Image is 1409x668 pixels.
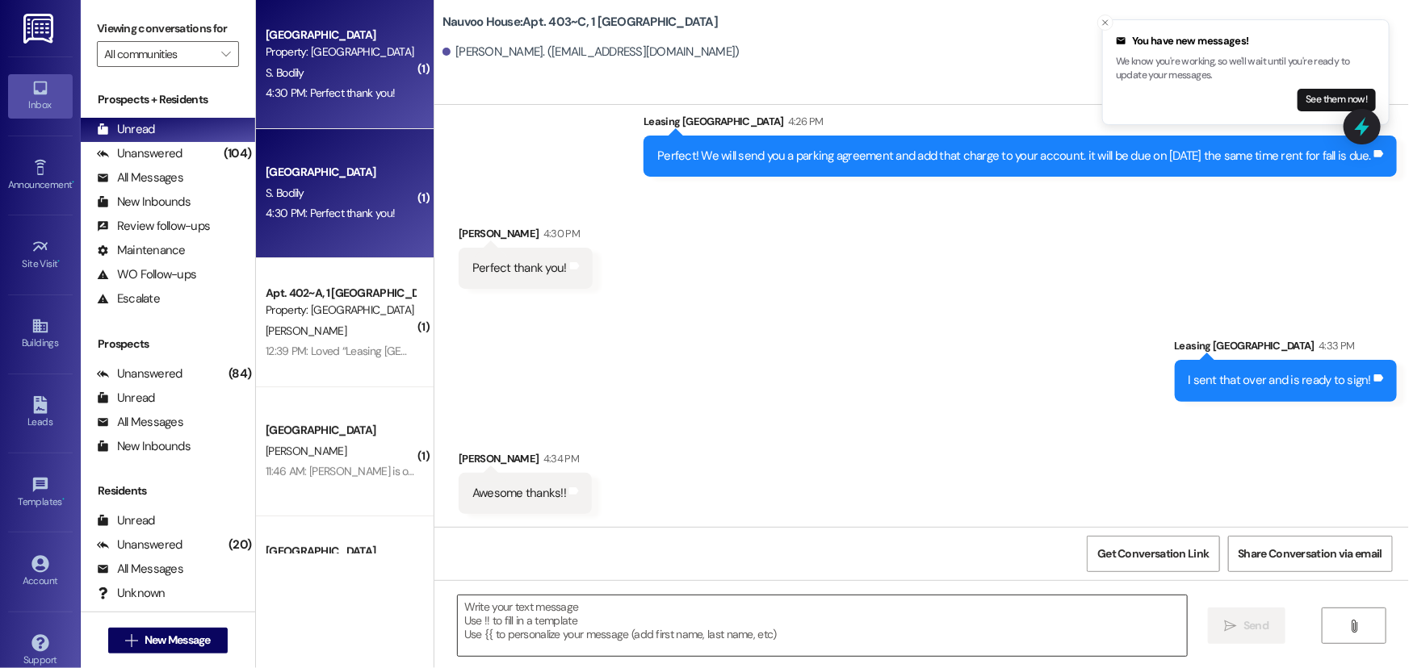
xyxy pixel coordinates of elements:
div: Unanswered [97,365,182,382]
button: See them now! [1298,89,1376,111]
div: Review follow-ups [97,218,210,235]
img: ResiDesk Logo [23,14,57,44]
a: Site Visit • [8,233,73,277]
span: Get Conversation Link [1097,545,1209,562]
div: Prospects [81,336,255,353]
div: All Messages [97,561,183,578]
div: Escalate [97,290,160,307]
button: New Message [108,628,228,653]
label: Viewing conversations for [97,16,239,41]
div: Residents [81,482,255,499]
a: Leads [8,391,73,435]
div: Property: [GEOGRAPHIC_DATA] [266,302,415,319]
input: All communities [104,41,213,67]
div: Leasing [GEOGRAPHIC_DATA] [644,113,1397,136]
button: Get Conversation Link [1087,536,1219,572]
div: (84) [224,361,255,386]
div: Unanswered [97,536,182,553]
div: [GEOGRAPHIC_DATA] [266,422,415,439]
div: 4:30 PM [539,225,580,242]
div: [PERSON_NAME]. ([EMAIL_ADDRESS][DOMAIN_NAME]) [442,44,740,61]
span: [PERSON_NAME] [266,444,346,458]
button: Share Conversation via email [1228,536,1393,572]
div: [GEOGRAPHIC_DATA] [266,543,415,560]
span: New Message [145,632,211,649]
div: Property: [GEOGRAPHIC_DATA] [266,44,415,61]
div: All Messages [97,414,183,431]
div: [GEOGRAPHIC_DATA] [266,164,415,181]
button: Close toast [1097,15,1113,31]
div: WO Follow-ups [97,266,196,283]
span: Send [1243,617,1269,634]
div: You have new messages! [1116,33,1376,49]
div: All Messages [97,169,183,186]
div: Perfect! We will send you a parking agreement and add that charge to your account. it will be due... [657,148,1371,165]
i:  [1225,620,1237,633]
div: Unread [97,121,155,138]
b: Nauvoo House: Apt. 403~C, 1 [GEOGRAPHIC_DATA] [442,14,718,31]
div: (20) [224,532,255,557]
div: Unread [97,390,155,407]
div: New Inbounds [97,438,191,455]
div: Prospects + Residents [81,91,255,108]
div: Maintenance [97,242,186,259]
a: Buildings [8,312,73,356]
div: [PERSON_NAME] [459,450,592,473]
span: • [72,177,74,188]
div: Leasing [GEOGRAPHIC_DATA] [1175,337,1398,360]
p: We know you're working, so we'll wait until you're ready to update your messages. [1116,55,1376,83]
div: [GEOGRAPHIC_DATA] [266,27,415,44]
button: Send [1208,607,1286,644]
a: Account [8,550,73,594]
div: Unknown [97,585,166,602]
div: New Inbounds [97,194,191,211]
div: I sent that over and is ready to sign! [1189,372,1372,389]
span: S. Bodily [266,65,304,80]
a: Inbox [8,74,73,118]
div: [PERSON_NAME] [459,225,593,248]
div: Unanswered [97,145,182,162]
div: Unread [97,512,155,529]
div: 4:30 PM: Perfect thank you! [266,86,395,100]
span: S. Bodily [266,186,304,200]
div: 12:39 PM: Loved “Leasing [GEOGRAPHIC_DATA] ([GEOGRAPHIC_DATA]): Hi! You can r…” [266,344,670,358]
div: Apt. 402~A, 1 [GEOGRAPHIC_DATA] [266,285,415,302]
span: [PERSON_NAME] [266,324,346,338]
span: • [58,256,61,267]
a: Templates • [8,471,73,515]
div: Awesome thanks!! [472,485,566,502]
div: Perfect thank you! [472,260,567,277]
span: • [62,494,65,505]
span: Share Conversation via email [1239,545,1382,562]
div: (104) [220,141,255,166]
div: 4:34 PM [539,450,579,467]
div: 4:26 PM [784,113,823,130]
i:  [125,634,137,647]
div: 4:33 PM [1315,337,1354,354]
i:  [1348,620,1361,633]
i:  [221,48,230,61]
div: 4:30 PM: Perfect thank you! [266,206,395,220]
